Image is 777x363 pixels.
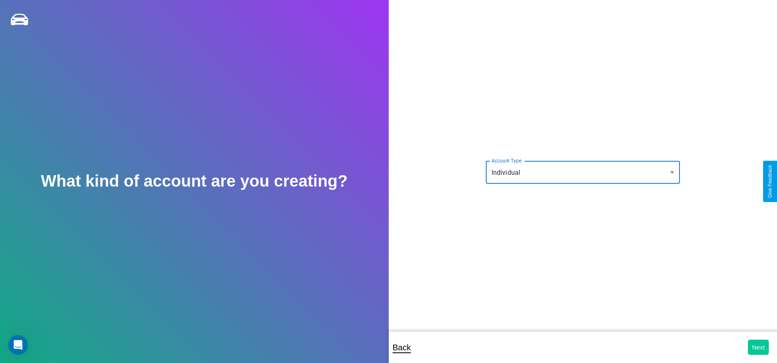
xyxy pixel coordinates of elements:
[748,340,769,355] button: Next
[393,340,411,355] p: Back
[492,157,521,164] label: Account Type
[41,172,348,190] h2: What kind of account are you creating?
[486,161,680,184] div: Individual
[8,335,28,355] iframe: Intercom live chat
[767,165,773,198] div: Give Feedback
